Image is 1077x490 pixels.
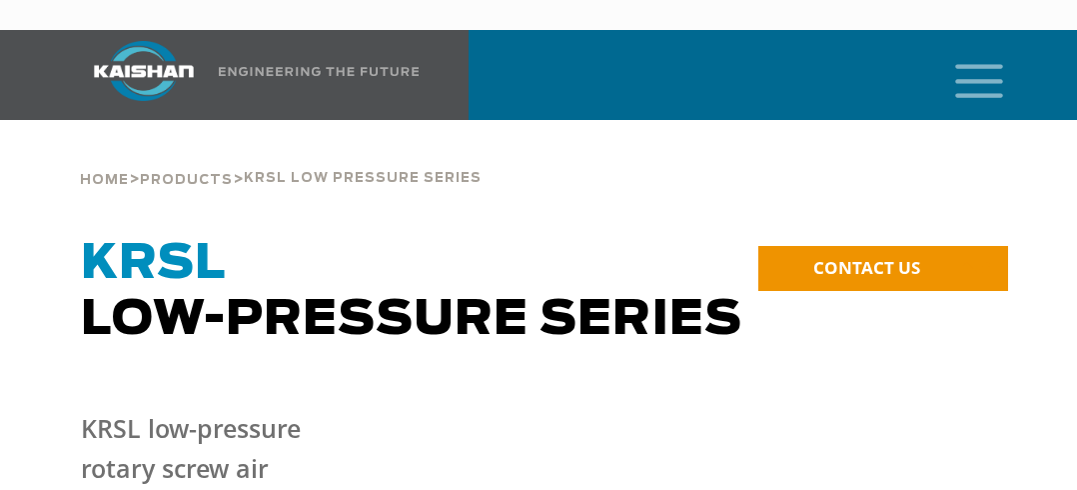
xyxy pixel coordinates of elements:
[80,120,482,196] div: > >
[80,174,129,187] span: HOME
[140,170,233,188] a: PRODUCTS
[140,174,233,187] span: PRODUCTS
[244,172,482,185] span: KRSL LOW PRESSURE SERIES
[69,30,423,120] a: Kaishan USA
[81,240,742,344] span: Low-Pressure Series
[80,170,129,188] a: HOME
[947,58,981,92] a: mobile menu
[81,240,226,288] span: KRSL
[219,67,419,76] img: Engineering the future
[813,256,920,279] span: CONTACT US
[758,246,1008,291] a: CONTACT US
[69,41,219,101] img: kaishan logo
